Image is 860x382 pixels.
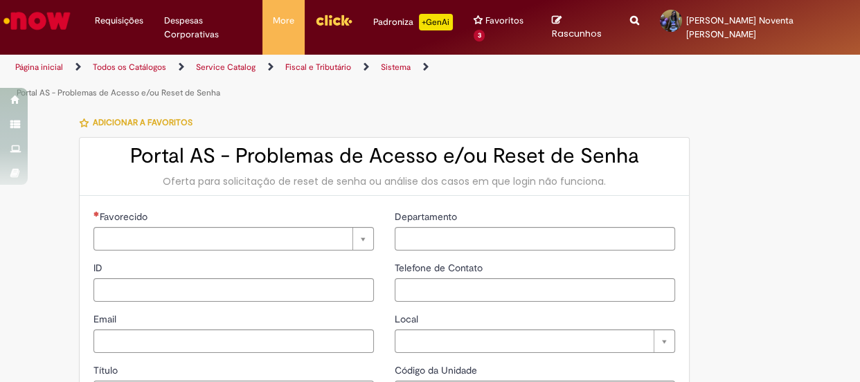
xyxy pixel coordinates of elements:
ul: Trilhas de página [10,55,563,106]
p: +GenAi [419,14,453,30]
span: ID [93,262,105,274]
input: Telefone de Contato [395,278,675,302]
span: More [273,14,294,28]
input: Email [93,329,374,353]
input: ID [93,278,374,302]
a: Todos os Catálogos [93,62,166,73]
span: Telefone de Contato [395,262,485,274]
span: Despesas Corporativas [164,14,252,42]
span: Rascunhos [552,27,602,40]
span: [PERSON_NAME] Noventa [PERSON_NAME] [686,15,794,40]
a: Portal AS - Problemas de Acesso e/ou Reset de Senha [17,87,220,98]
span: Título [93,364,120,376]
span: Requisições [95,14,143,28]
span: Local [395,313,421,325]
span: 3 [474,30,485,42]
img: ServiceNow [1,7,73,35]
img: click_logo_yellow_360x200.png [315,10,352,30]
a: Fiscal e Tributário [285,62,351,73]
label: Somente leitura - Código da Unidade [395,363,480,377]
div: Padroniza [373,14,453,30]
button: Adicionar a Favoritos [79,108,200,137]
a: Rascunhos [552,15,609,40]
a: Sistema [381,62,411,73]
span: Somente leitura - Código da Unidade [395,364,480,376]
span: Email [93,313,119,325]
h2: Portal AS - Problemas de Acesso e/ou Reset de Senha [93,145,675,167]
a: Página inicial [15,62,63,73]
a: Service Catalog [196,62,256,73]
span: Departamento [395,210,460,223]
span: Adicionar a Favoritos [93,118,192,129]
span: Necessários - Favorecido [100,210,150,223]
input: Departamento [395,227,675,251]
span: Favoritos [485,14,523,28]
div: Oferta para solicitação de reset de senha ou análise dos casos em que login não funciona. [93,174,675,188]
span: Necessários [93,211,100,217]
a: Limpar campo Local [395,329,675,353]
a: Limpar campo Favorecido [93,227,374,251]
